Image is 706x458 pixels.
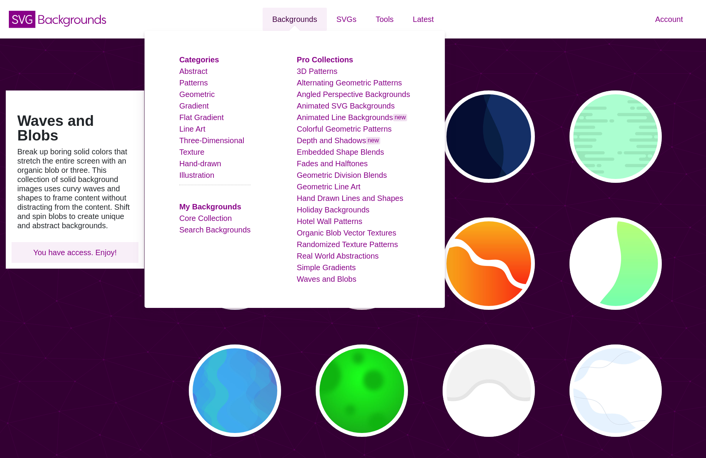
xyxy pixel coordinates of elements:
button: light gray curly waves divider [443,344,535,437]
a: Simple Gradients [297,263,356,272]
p: Break up boring solid colors that stretch the entire screen with an organic blob or three. This c... [17,147,133,230]
a: Colorful Geometric Patterns [297,125,392,133]
a: SVGs [327,8,366,31]
a: Fades and Halftones [297,159,368,168]
a: Latest [403,8,443,31]
a: Organic Blob Vector Textures [297,229,396,237]
a: 3D Patterns [297,67,338,75]
button: vertical blue waves [189,344,281,437]
a: Texture [179,148,205,156]
a: Abstract [179,67,207,75]
a: Real World Abstractions [297,252,379,260]
p: You have access. Enjoy! [17,248,133,257]
a: Geometric Line Art [297,182,361,191]
a: Line Art [179,125,205,133]
button: green and white background divider [569,217,662,310]
a: Animated SVG Backgrounds [297,102,395,110]
a: Three-Dimensional [179,136,244,145]
button: Slimy streak vector design [569,90,662,183]
span: new [366,137,380,144]
a: Alternating Geometric Patterns [297,79,402,87]
a: Randomized Texture Patterns [297,240,398,249]
a: Animated Line Backgroundsnew [297,113,408,122]
a: Hand Drawn Lines and Shapes [297,194,403,202]
a: Flat Gradient [179,113,224,122]
a: Hand-drawn [179,159,221,168]
a: Geometric Division Blends [297,171,387,179]
button: orange curvy gradient diagonal dividers [443,217,535,310]
a: Search Backgrounds [179,226,251,234]
h1: Waves and Blobs [17,114,133,143]
span: new [393,114,407,121]
a: My Backgrounds [179,202,241,211]
a: Depth and Shadowsnew [297,136,381,145]
button: blue background divider [443,90,535,183]
a: Waves and Blobs [297,275,356,283]
a: Holiday Backgrounds [297,206,370,214]
a: Account [646,8,693,31]
a: Categories [179,55,219,64]
button: soft-wavy-container-design [569,344,662,437]
a: Hotel Wall Patterns [297,217,362,226]
a: Tools [366,8,403,31]
a: Core Collection [179,214,232,222]
button: blurry green goo effect [316,344,408,437]
a: Backgrounds [263,8,327,31]
a: Patterns [179,79,208,87]
a: Pro Collections [297,55,353,64]
a: Geometric [179,90,215,99]
a: Embedded Shape Blends [297,148,384,156]
a: Gradient [179,102,209,110]
a: Angled Perspective Backgrounds [297,90,410,99]
a: Illustration [179,171,214,179]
